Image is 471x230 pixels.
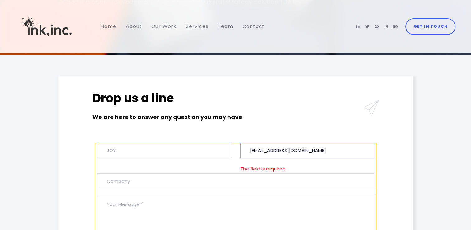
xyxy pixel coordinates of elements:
span: About [125,23,142,30]
input: Full Name * [97,143,231,158]
span: The field is required. [240,165,374,174]
a: Get in Touch [405,18,455,35]
span: Our Work [151,23,176,30]
input: Company [97,173,374,189]
span: Services [186,23,208,30]
input: Email Address * [240,143,374,158]
h2: Drop us a line [92,90,261,106]
img: Ink, Inc. | Marketing Agency [16,6,78,48]
span: Home [101,23,116,30]
span: Get in Touch [413,23,447,30]
span: Team [218,23,233,30]
h6: We are here to answer any question you may have [92,113,261,122]
span: Contact [243,23,265,30]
